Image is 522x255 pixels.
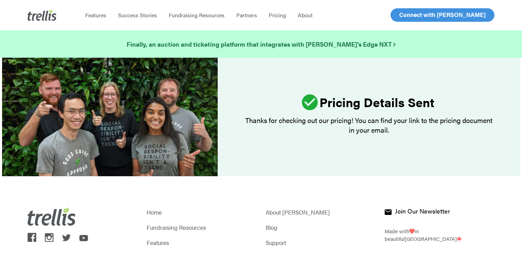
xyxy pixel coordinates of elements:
img: trellis on instagram [45,233,53,242]
span: Features [85,11,106,19]
img: trellis on facebook [28,233,36,242]
img: ic_check_circle_46.svg [302,94,318,110]
img: Trellis [28,10,57,21]
strong: Finally, an auction and ticketing platform that integrates with [PERSON_NAME]’s Edge NXT [127,40,395,48]
a: Fundraising Resources [163,12,230,19]
h4: Join Our Newsletter [395,208,450,217]
span: Success Stories [118,11,157,19]
img: trellis on twitter [62,234,71,241]
span: Partners [236,11,257,19]
img: Trellis Logo [28,207,76,226]
a: Fundraising Resources [147,223,256,232]
img: Join Trellis Newsletter [385,209,392,215]
img: Love From Trellis [409,229,415,234]
a: About [292,12,318,19]
span: Connect with [PERSON_NAME] [399,10,486,19]
span: Fundraising Resources [169,11,225,19]
img: Trellis - Canada [457,236,462,242]
img: trellis on youtube [79,235,88,241]
a: Features [79,12,112,19]
a: Home [147,207,256,217]
a: Support [266,238,375,247]
a: About [PERSON_NAME] [266,207,375,217]
a: Pricing [263,12,292,19]
a: Finally, an auction and ticketing platform that integrates with [PERSON_NAME]’s Edge NXT [127,39,395,49]
a: Features [147,238,256,247]
a: Partners [230,12,263,19]
p: Made with in beautiful [385,227,494,243]
strong: Pricing Details Sent [319,93,434,111]
span: Pricing [269,11,286,19]
a: Success Stories [112,12,163,19]
a: Connect with [PERSON_NAME] [391,8,494,22]
span: [GEOGRAPHIC_DATA] [405,235,462,242]
a: Blog [266,223,375,232]
p: Thanks for checking out our pricing! You can find your link to the pricing document in your email. [244,115,494,135]
span: About [298,11,313,19]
